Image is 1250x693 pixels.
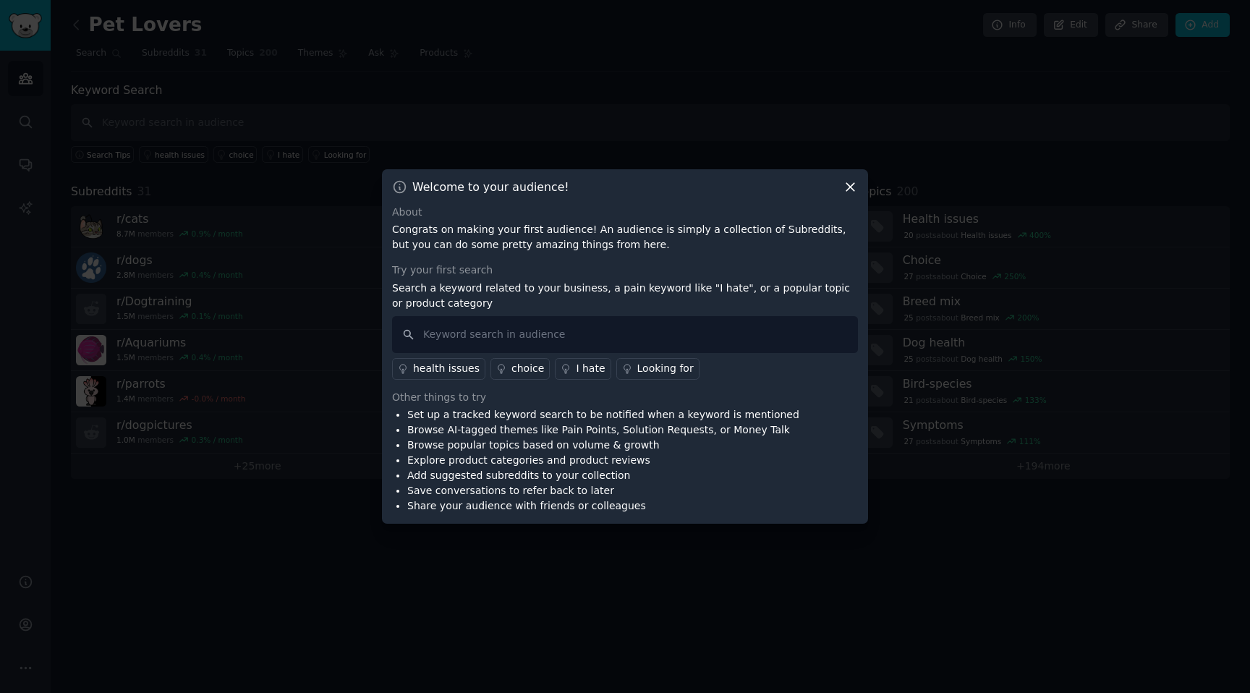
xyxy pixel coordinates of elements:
[637,361,694,376] div: Looking for
[511,361,544,376] div: choice
[392,222,858,252] p: Congrats on making your first audience! An audience is simply a collection of Subreddits, but you...
[407,498,799,514] li: Share your audience with friends or colleagues
[392,263,858,278] div: Try your first search
[392,390,858,405] div: Other things to try
[576,361,605,376] div: I hate
[407,453,799,468] li: Explore product categories and product reviews
[407,468,799,483] li: Add suggested subreddits to your collection
[392,358,485,380] a: health issues
[555,358,611,380] a: I hate
[392,281,858,311] p: Search a keyword related to your business, a pain keyword like "I hate", or a popular topic or pr...
[407,407,799,422] li: Set up a tracked keyword search to be notified when a keyword is mentioned
[407,483,799,498] li: Save conversations to refer back to later
[412,179,569,195] h3: Welcome to your audience!
[490,358,550,380] a: choice
[392,316,858,353] input: Keyword search in audience
[407,438,799,453] li: Browse popular topics based on volume & growth
[413,361,480,376] div: health issues
[407,422,799,438] li: Browse AI-tagged themes like Pain Points, Solution Requests, or Money Talk
[392,205,858,220] div: About
[616,358,700,380] a: Looking for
